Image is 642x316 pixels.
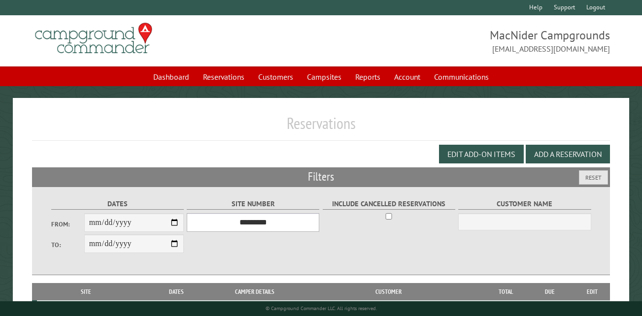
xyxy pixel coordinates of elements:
span: MacNider Campgrounds [EMAIL_ADDRESS][DOMAIN_NAME] [321,27,610,55]
th: Customer [291,283,486,300]
label: Site Number [187,198,319,210]
label: Include Cancelled Reservations [323,198,455,210]
a: Reports [349,67,386,86]
label: To: [51,240,84,250]
th: Edit [574,283,609,300]
button: Edit Add-on Items [439,145,524,163]
th: Due [525,283,574,300]
th: Camper Details [218,283,291,300]
label: Customer Name [458,198,591,210]
th: Dates [135,283,218,300]
label: Dates [51,198,184,210]
th: Total [486,283,525,300]
button: Add a Reservation [526,145,610,163]
button: Reset [579,170,608,185]
label: From: [51,220,84,229]
th: Site [37,283,135,300]
h1: Reservations [32,114,610,141]
small: © Campground Commander LLC. All rights reserved. [266,305,377,312]
a: Campsites [301,67,347,86]
a: Communications [428,67,495,86]
a: Reservations [197,67,250,86]
a: Dashboard [147,67,195,86]
img: Campground Commander [32,19,155,58]
h2: Filters [32,167,610,186]
a: Account [388,67,426,86]
a: Customers [252,67,299,86]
